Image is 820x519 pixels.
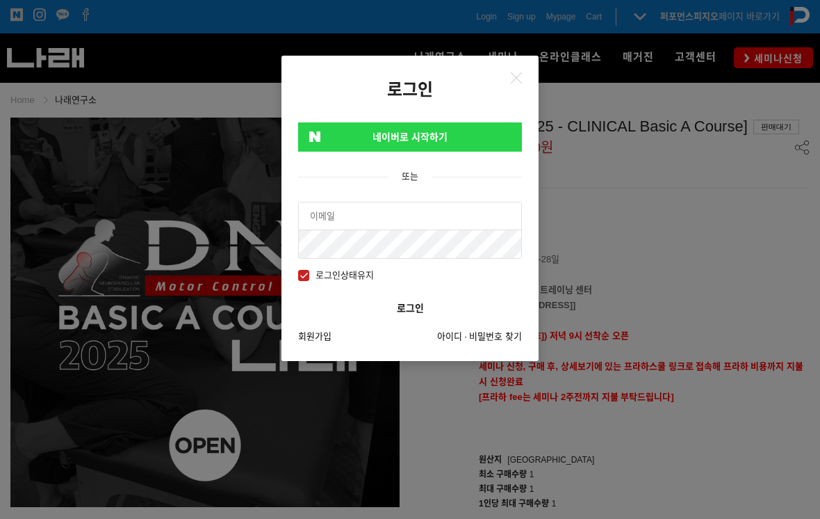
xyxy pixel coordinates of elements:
[298,329,331,344] a: 회원가입
[298,268,374,283] span: 로그인상태유지
[281,80,539,100] h2: 로그인
[298,294,522,322] button: 로그인
[437,329,522,344] a: 아이디 · 비밀번호 찾기
[299,202,521,230] input: 이메일
[298,169,522,184] div: 또는
[298,122,522,152] a: 네이버로 시작하기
